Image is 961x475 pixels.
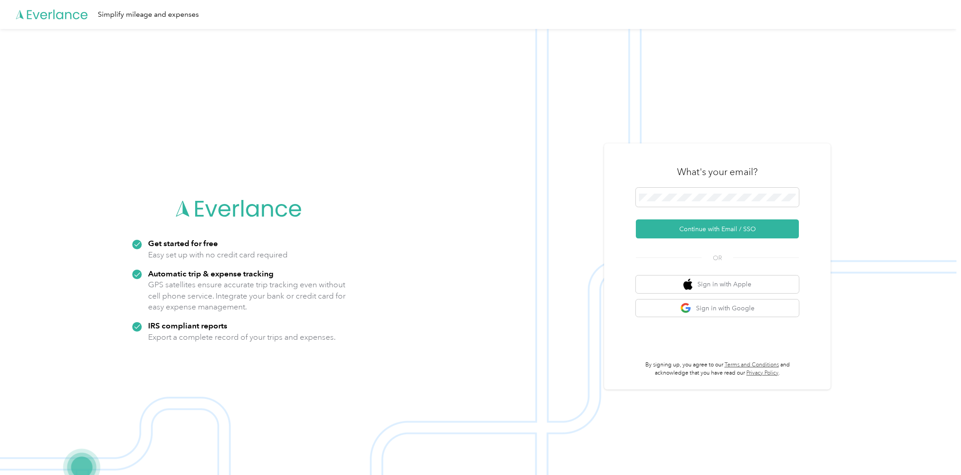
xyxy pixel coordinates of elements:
img: apple logo [683,279,692,290]
strong: Get started for free [148,238,218,248]
a: Privacy Policy [746,370,778,376]
p: By signing up, you agree to our and acknowledge that you have read our . [636,361,799,377]
p: GPS satellites ensure accurate trip tracking even without cell phone service. Integrate your bank... [148,279,346,313]
button: Continue with Email / SSO [636,219,799,238]
p: Export a complete record of your trips and expenses. [148,332,336,343]
button: google logoSign in with Google [636,299,799,317]
strong: IRS compliant reports [148,321,227,330]
button: apple logoSign in with Apple [636,275,799,293]
iframe: Everlance-gr Chat Button Frame [910,424,961,475]
strong: Automatic trip & expense tracking [148,269,274,278]
div: Simplify mileage and expenses [98,9,199,20]
span: OR [702,253,733,263]
p: Easy set up with no credit card required [148,249,288,261]
a: Terms and Conditions [725,361,779,368]
img: google logo [680,303,692,314]
h3: What's your email? [677,166,758,178]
